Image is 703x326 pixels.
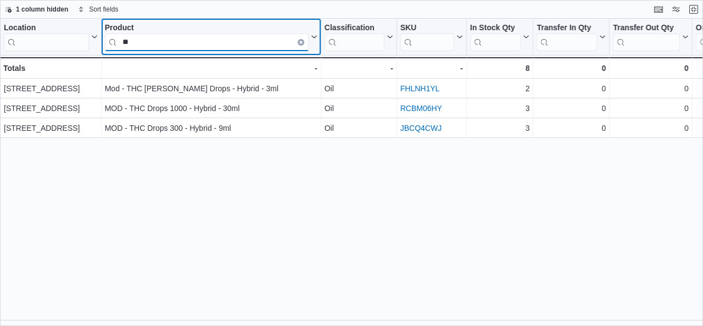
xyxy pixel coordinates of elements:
a: FHLNH1YL [400,84,440,93]
button: In Stock Qty [470,23,530,51]
button: Exit fullscreen [687,3,700,16]
div: [STREET_ADDRESS] [4,82,98,95]
div: SKU [400,23,454,34]
button: ProductClear input [105,23,317,51]
div: Classification [325,23,384,51]
div: 0 [537,82,606,95]
div: [STREET_ADDRESS] [4,121,98,135]
div: - [400,62,463,75]
div: 0 [613,62,688,75]
a: JBCQ4CWJ [400,124,442,132]
a: RCBM06HY [400,104,442,113]
div: 8 [470,62,530,75]
button: Transfer Out Qty [613,23,688,51]
button: Display options [669,3,683,16]
button: Sort fields [74,3,122,16]
button: Clear input [298,39,304,46]
div: Product [105,23,309,34]
div: Oil [325,102,393,115]
div: 0 [537,121,606,135]
div: 0 [613,102,688,115]
div: Classification [325,23,384,34]
div: In Stock Qty [470,23,521,51]
div: 0 [537,62,606,75]
div: Product [105,23,309,51]
div: - [105,62,317,75]
div: Transfer Out Qty [613,23,679,34]
div: MOD - THC Drops 300 - Hybrid - 9ml [105,121,317,135]
button: Keyboard shortcuts [652,3,665,16]
button: Classification [325,23,393,51]
div: Totals [3,62,98,75]
div: 0 [613,82,688,95]
div: 3 [470,102,530,115]
div: 0 [537,102,606,115]
button: 1 column hidden [1,3,72,16]
div: 0 [613,121,688,135]
div: In Stock Qty [470,23,521,34]
button: Location [4,23,98,51]
div: Transfer In Qty [537,23,597,51]
div: Transfer In Qty [537,23,597,34]
div: SKU URL [400,23,454,51]
div: [STREET_ADDRESS] [4,102,98,115]
div: MOD - THC Drops 1000 - Hybrid - 30ml [105,102,317,115]
div: Oil [325,82,393,95]
div: - [325,62,393,75]
div: Location [4,23,89,51]
button: Transfer In Qty [537,23,606,51]
div: Location [4,23,89,34]
div: Mod - THC [PERSON_NAME] Drops - Hybrid - 3ml [105,82,317,95]
span: Sort fields [89,5,118,14]
div: Transfer Out Qty [613,23,679,51]
button: SKU [400,23,463,51]
span: 1 column hidden [16,5,68,14]
div: Oil [325,121,393,135]
div: 2 [470,82,530,95]
div: 3 [470,121,530,135]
